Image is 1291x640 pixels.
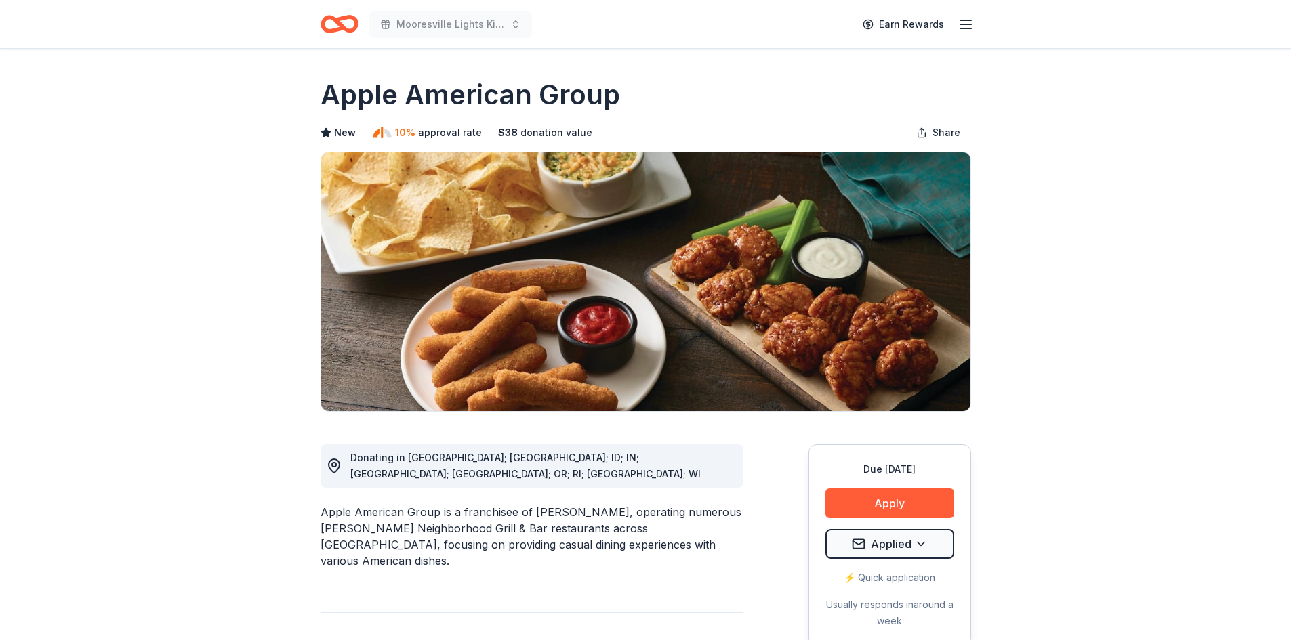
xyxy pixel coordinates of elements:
[825,488,954,518] button: Apply
[905,119,971,146] button: Share
[825,570,954,586] div: ⚡️ Quick application
[321,8,358,40] a: Home
[334,125,356,141] span: New
[855,12,952,37] a: Earn Rewards
[396,16,505,33] span: Mooresville Lights Kickoff Fundraiser
[350,452,701,479] span: Donating in [GEOGRAPHIC_DATA]; [GEOGRAPHIC_DATA]; ID; IN; [GEOGRAPHIC_DATA]; [GEOGRAPHIC_DATA]; O...
[395,125,415,141] span: 10%
[825,461,954,477] div: Due [DATE]
[369,11,532,38] button: Mooresville Lights Kickoff Fundraiser
[321,76,620,114] h1: Apple American Group
[321,152,970,411] img: Image for Apple American Group
[825,529,954,559] button: Applied
[825,597,954,629] div: Usually responds in around a week
[498,125,518,141] span: $ 38
[520,125,592,141] span: donation value
[871,535,911,553] span: Applied
[933,125,960,141] span: Share
[321,504,743,569] div: Apple American Group is a franchisee of [PERSON_NAME], operating numerous [PERSON_NAME] Neighborh...
[418,125,482,141] span: approval rate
